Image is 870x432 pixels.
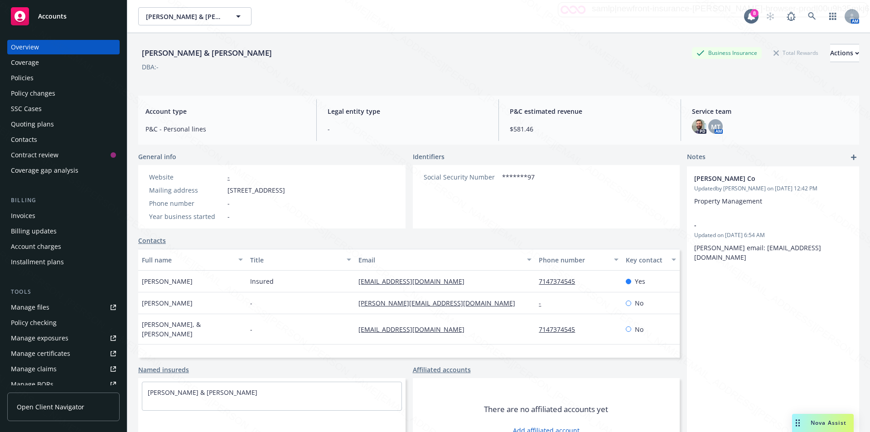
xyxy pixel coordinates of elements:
[7,117,120,131] a: Quoting plans
[7,102,120,116] a: SSC Cases
[149,212,224,221] div: Year business started
[142,255,233,265] div: Full name
[145,124,305,134] span: P&C - Personal lines
[7,209,120,223] a: Invoices
[38,13,67,20] span: Accounts
[227,212,230,221] span: -
[11,209,35,223] div: Invoices
[7,287,120,296] div: Tools
[539,299,548,307] a: -
[11,148,58,162] div: Contract review
[11,71,34,85] div: Policies
[803,7,821,25] a: Search
[539,255,608,265] div: Phone number
[11,239,61,254] div: Account charges
[7,163,120,178] a: Coverage gap analysis
[539,277,582,286] a: 7147374545
[328,107,488,116] span: Legal entity type
[626,255,666,265] div: Key contact
[510,107,670,116] span: P&C estimated revenue
[11,255,64,269] div: Installment plans
[7,86,120,101] a: Policy changes
[761,7,779,25] a: Start snowing
[246,249,355,271] button: Title
[11,316,57,330] div: Policy checking
[142,298,193,308] span: [PERSON_NAME]
[694,197,762,205] span: Property Management
[7,346,120,361] a: Manage certificates
[769,47,823,58] div: Total Rewards
[635,298,643,308] span: No
[694,184,852,193] span: Updated by [PERSON_NAME] on [DATE] 12:42 PM
[149,199,224,208] div: Phone number
[7,132,120,147] a: Contacts
[227,185,285,195] span: [STREET_ADDRESS]
[687,213,859,269] div: -Updated on [DATE] 6:54 AM[PERSON_NAME] email: [EMAIL_ADDRESS][DOMAIN_NAME]
[358,277,472,286] a: [EMAIL_ADDRESS][DOMAIN_NAME]
[7,331,120,345] a: Manage exposures
[11,117,54,131] div: Quoting plans
[413,365,471,374] a: Affiliated accounts
[358,255,522,265] div: Email
[7,224,120,238] a: Billing updates
[138,47,275,59] div: [PERSON_NAME] & [PERSON_NAME]
[7,255,120,269] a: Installment plans
[7,239,120,254] a: Account charges
[142,320,243,339] span: [PERSON_NAME], & [PERSON_NAME]
[424,172,498,182] div: Social Security Number
[11,377,53,392] div: Manage BORs
[11,163,78,178] div: Coverage gap analysis
[848,152,859,163] a: add
[692,119,706,134] img: photo
[142,62,159,72] div: DBA: -
[7,148,120,162] a: Contract review
[7,71,120,85] a: Policies
[358,325,472,334] a: [EMAIL_ADDRESS][DOMAIN_NAME]
[11,40,39,54] div: Overview
[7,40,120,54] a: Overview
[138,236,166,245] a: Contacts
[782,7,800,25] a: Report a Bug
[413,152,445,161] span: Identifiers
[250,277,274,286] span: Insured
[635,325,643,334] span: No
[694,231,852,239] span: Updated on [DATE] 6:54 AM
[510,124,670,134] span: $581.46
[830,44,859,62] button: Actions
[17,402,84,412] span: Open Client Navigator
[7,4,120,29] a: Accounts
[687,166,859,213] div: [PERSON_NAME] CoUpdatedby [PERSON_NAME] on [DATE] 12:42 PMProperty Management
[148,388,257,397] a: [PERSON_NAME] & [PERSON_NAME]
[711,122,720,131] span: MT
[484,404,608,415] span: There are no affiliated accounts yet
[622,249,680,271] button: Key contact
[7,196,120,205] div: Billing
[355,249,535,271] button: Email
[7,377,120,392] a: Manage BORs
[138,152,176,161] span: General info
[250,325,252,334] span: -
[11,331,68,345] div: Manage exposures
[792,414,854,432] button: Nova Assist
[138,249,246,271] button: Full name
[811,419,846,427] span: Nova Assist
[694,220,828,230] span: -
[142,277,193,286] span: [PERSON_NAME]
[227,199,230,208] span: -
[250,255,341,265] div: Title
[149,185,224,195] div: Mailing address
[7,300,120,315] a: Manage files
[687,152,706,163] span: Notes
[145,107,305,116] span: Account type
[250,298,252,308] span: -
[824,7,842,25] a: Switch app
[7,55,120,70] a: Coverage
[328,124,488,134] span: -
[138,7,251,25] button: [PERSON_NAME] & [PERSON_NAME]
[535,249,622,271] button: Phone number
[692,107,852,116] span: Service team
[358,299,522,307] a: [PERSON_NAME][EMAIL_ADDRESS][DOMAIN_NAME]
[694,174,828,183] span: [PERSON_NAME] Co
